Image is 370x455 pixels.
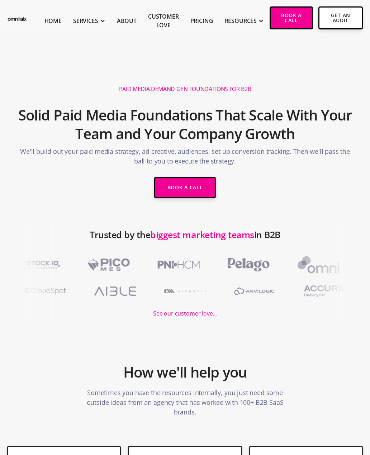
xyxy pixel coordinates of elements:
[154,177,216,198] a: Book a Call
[294,281,356,302] img: Accuris
[90,226,280,254] h2: Trusted by the in B2B
[190,16,213,25] a: Pricing
[14,102,356,147] h2: Solid Paid Media Foundations That Scale With Your Team and Your Company Growth
[7,15,27,22] img: Omni Lab: B2B SaaS Demand Generation Agency
[73,16,98,25] div: SERVICES
[270,6,313,29] a: Book a Call
[318,6,363,29] a: Get An Audit
[287,254,350,275] img: Omni HR
[7,254,70,275] img: StockIQ
[44,16,62,25] a: Home
[241,372,370,455] iframe: Chat Widget
[148,12,179,29] a: Customer Love
[119,85,251,93] h1: PAid MEdia Demand Gen Foundations for B2B
[7,13,27,23] a: home
[153,302,217,318] a: See our customer love...
[123,360,247,384] h2: How we'll help you
[224,281,286,302] img: Anvilogic
[77,254,140,275] img: Pico MES
[147,254,210,275] img: PNI
[154,281,217,302] img: A1RWATER
[14,147,356,170] p: We'll build out your paid media strategy, ad creative, audiences, set up conversion tracking. The...
[153,309,217,318] div: See our customer love...
[84,281,147,302] img: Aible
[225,16,257,25] div: RESOURCES
[217,254,280,275] img: PelagoHealth
[117,16,137,25] a: About
[150,228,254,241] span: biggest marketing teams
[77,384,293,421] p: Sometimes you have the resources internally, you just need some outside ideas from an agency that...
